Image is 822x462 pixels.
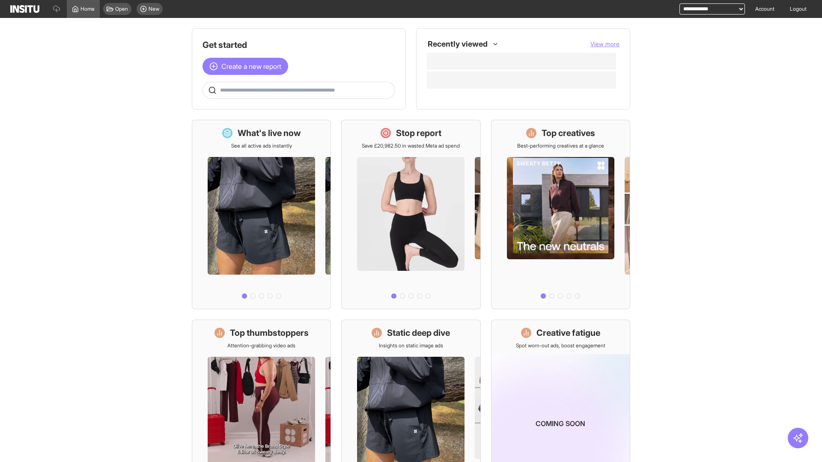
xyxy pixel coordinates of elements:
p: Insights on static image ads [379,342,443,349]
p: See all active ads instantly [231,142,292,149]
p: Save £20,982.50 in wasted Meta ad spend [362,142,460,149]
button: Create a new report [203,58,288,75]
span: Create a new report [221,61,281,71]
a: Top creativesBest-performing creatives at a glance [491,120,630,309]
a: Stop reportSave £20,982.50 in wasted Meta ad spend [341,120,480,309]
img: Logo [10,5,39,13]
p: Attention-grabbing video ads [227,342,295,349]
h1: What's live now [238,127,301,139]
h1: Top thumbstoppers [230,327,309,339]
p: Best-performing creatives at a glance [517,142,604,149]
h1: Stop report [396,127,441,139]
h1: Top creatives [542,127,595,139]
h1: Get started [203,39,395,51]
button: View more [590,40,619,48]
span: View more [590,40,619,47]
h1: Static deep dive [387,327,450,339]
span: Home [80,6,95,12]
span: New [149,6,159,12]
span: Open [115,6,128,12]
a: What's live nowSee all active ads instantly [192,120,331,309]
